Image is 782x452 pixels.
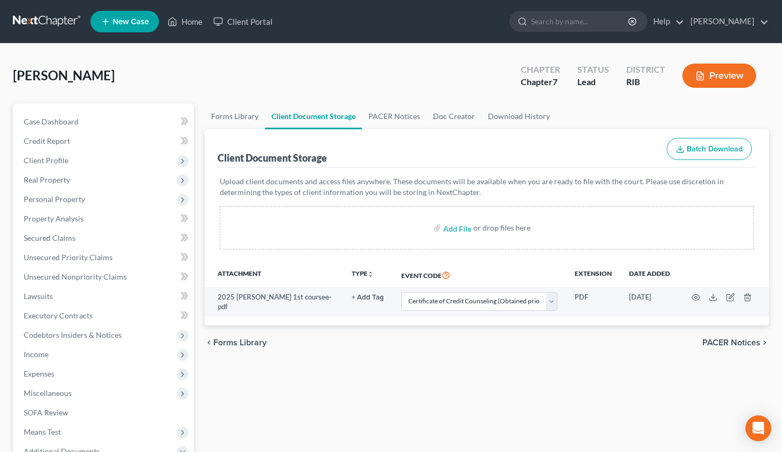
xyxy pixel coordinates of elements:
span: Personal Property [24,194,85,204]
span: Real Property [24,175,70,184]
td: 2025 [PERSON_NAME] 1st coursee-pdf [205,287,343,317]
a: Credit Report [15,131,194,151]
span: 7 [553,77,557,87]
span: Income [24,350,48,359]
a: Property Analysis [15,209,194,228]
p: Upload client documents and access files anywhere. These documents will be available when you are... [220,176,754,198]
span: Case Dashboard [24,117,79,126]
div: Chapter [521,76,560,88]
div: Lead [577,76,609,88]
span: Expenses [24,369,54,378]
div: Open Intercom Messenger [745,415,771,441]
span: Batch Download [687,144,743,154]
span: Credit Report [24,136,70,145]
a: Doc Creator [427,103,481,129]
span: Unsecured Nonpriority Claims [24,272,127,281]
th: Date added [620,262,679,287]
a: Home [162,12,208,31]
a: Unsecured Priority Claims [15,248,194,267]
span: Miscellaneous [24,388,72,398]
a: Lawsuits [15,287,194,306]
td: [DATE] [620,287,679,317]
div: Client Document Storage [218,151,327,164]
div: or drop files here [473,222,530,233]
i: chevron_left [205,338,213,347]
div: Status [577,64,609,76]
i: unfold_more [367,271,374,277]
button: + Add Tag [352,294,384,301]
button: chevron_left Forms Library [205,338,267,347]
div: District [626,64,665,76]
i: chevron_right [760,338,769,347]
div: RIB [626,76,665,88]
span: PACER Notices [702,338,760,347]
span: New Case [113,18,149,26]
button: PACER Notices chevron_right [702,338,769,347]
a: Secured Claims [15,228,194,248]
span: Codebtors Insiders & Notices [24,330,122,339]
input: Search by name... [531,11,630,31]
span: Forms Library [213,338,267,347]
a: Client Document Storage [265,103,362,129]
span: Executory Contracts [24,311,93,320]
a: SOFA Review [15,403,194,422]
span: Unsecured Priority Claims [24,253,113,262]
span: [PERSON_NAME] [13,67,115,83]
a: + Add Tag [352,292,384,302]
span: Lawsuits [24,291,53,301]
a: Help [648,12,684,31]
a: Download History [481,103,556,129]
a: Case Dashboard [15,112,194,131]
td: PDF [566,287,620,317]
span: Means Test [24,427,61,436]
button: TYPEunfold_more [352,270,374,277]
span: Client Profile [24,156,68,165]
a: Unsecured Nonpriority Claims [15,267,194,287]
th: Attachment [205,262,343,287]
span: SOFA Review [24,408,68,417]
a: Executory Contracts [15,306,194,325]
div: Chapter [521,64,560,76]
a: Forms Library [205,103,265,129]
span: Secured Claims [24,233,75,242]
th: Event Code [393,262,566,287]
a: PACER Notices [362,103,427,129]
a: Client Portal [208,12,278,31]
span: Property Analysis [24,214,83,223]
a: [PERSON_NAME] [685,12,769,31]
button: Batch Download [667,138,752,161]
button: Preview [682,64,756,88]
th: Extension [566,262,620,287]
